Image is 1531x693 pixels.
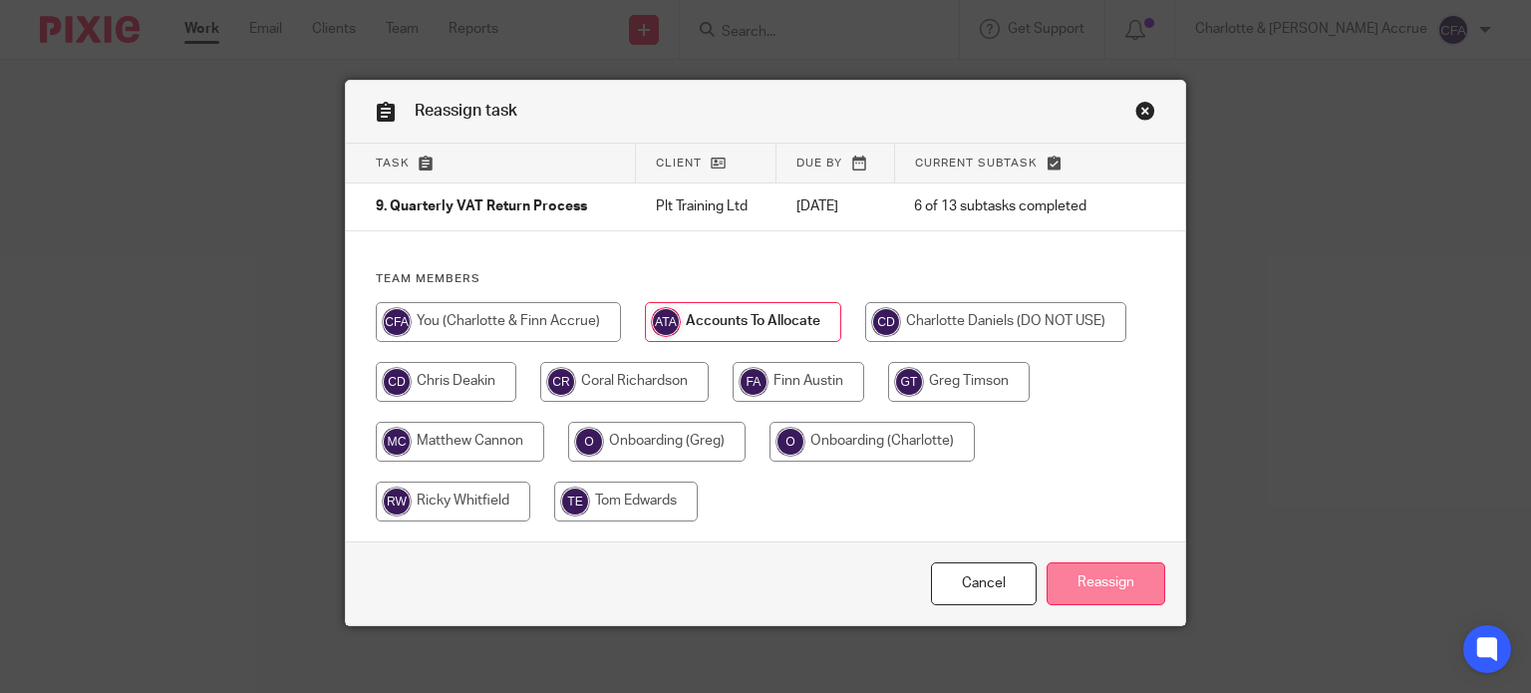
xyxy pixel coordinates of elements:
[894,183,1121,231] td: 6 of 13 subtasks completed
[931,562,1037,605] a: Close this dialog window
[1047,562,1165,605] input: Reassign
[796,158,842,169] span: Due by
[656,196,757,216] p: Plt Training Ltd
[376,158,410,169] span: Task
[796,196,875,216] p: [DATE]
[1135,101,1155,128] a: Close this dialog window
[915,158,1038,169] span: Current subtask
[376,271,1156,287] h4: Team members
[656,158,702,169] span: Client
[415,103,517,119] span: Reassign task
[376,200,587,214] span: 9. Quarterly VAT Return Process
